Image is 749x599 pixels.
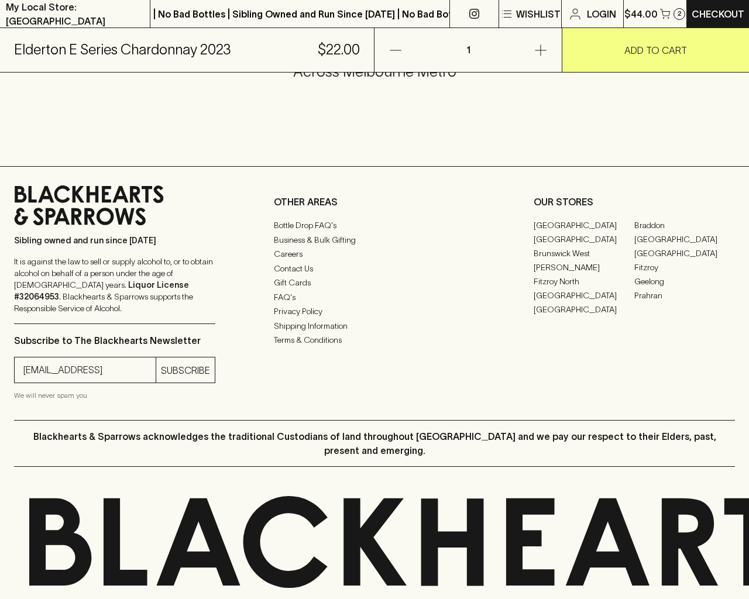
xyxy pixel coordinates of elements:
[454,28,482,72] p: 1
[562,28,749,72] button: ADD TO CART
[634,260,735,274] a: Fitzroy
[274,195,475,209] p: OTHER AREAS
[274,305,475,319] a: Privacy Policy
[161,363,210,377] p: SUBSCRIBE
[274,290,475,304] a: FAQ's
[274,276,475,290] a: Gift Cards
[678,11,682,17] p: 2
[274,319,475,333] a: Shipping Information
[534,246,634,260] a: Brunswick West
[14,235,215,246] p: Sibling owned and run since [DATE]
[587,7,616,21] p: Login
[14,256,215,314] p: It is against the law to sell or supply alcohol to, or to obtain alcohol on behalf of a person un...
[23,429,726,457] p: Blackhearts & Sparrows acknowledges the traditional Custodians of land throughout [GEOGRAPHIC_DAT...
[534,232,634,246] a: [GEOGRAPHIC_DATA]
[624,7,658,21] p: $44.00
[634,232,735,246] a: [GEOGRAPHIC_DATA]
[23,361,156,380] input: e.g. jane@blackheartsandsparrows.com.au
[534,218,634,232] a: [GEOGRAPHIC_DATA]
[624,43,687,57] p: ADD TO CART
[534,195,735,209] p: OUR STORES
[274,247,475,261] a: Careers
[634,246,735,260] a: [GEOGRAPHIC_DATA]
[274,233,475,247] a: Business & Bulk Gifting
[274,261,475,276] a: Contact Us
[274,333,475,347] a: Terms & Conditions
[534,260,634,274] a: [PERSON_NAME]
[156,357,215,383] button: SUBSCRIBE
[634,218,735,232] a: Braddon
[274,219,475,233] a: Bottle Drop FAQ's
[318,40,360,59] h5: $22.00
[534,274,634,288] a: Fitzroy North
[14,390,215,401] p: We will never spam you
[534,302,634,316] a: [GEOGRAPHIC_DATA]
[692,7,744,21] p: Checkout
[14,40,231,59] h5: Elderton E Series Chardonnay 2023
[14,333,215,347] p: Subscribe to The Blackhearts Newsletter
[534,288,634,302] a: [GEOGRAPHIC_DATA]
[634,274,735,288] a: Geelong
[516,7,561,21] p: Wishlist
[634,288,735,302] a: Prahran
